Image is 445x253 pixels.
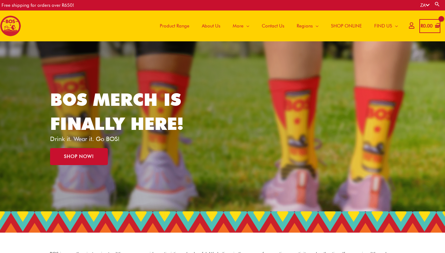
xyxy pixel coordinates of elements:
a: Contact Us [256,10,290,41]
a: Product Range [154,10,196,41]
span: More [233,17,244,35]
nav: Site Navigation [149,10,404,41]
p: Drink it. Wear it. Go BOS! [50,136,193,142]
span: Product Range [160,17,189,35]
span: SHOP NOW! [64,154,94,159]
a: View Shopping Cart, empty [419,19,440,33]
bdi: 0.00 [421,23,433,29]
span: FIND US [374,17,392,35]
span: About Us [202,17,220,35]
a: ZA [420,2,430,8]
span: Contact Us [262,17,284,35]
span: Regions [297,17,313,35]
a: More [227,10,256,41]
a: SHOP NOW! [50,148,108,165]
a: About Us [196,10,227,41]
a: BOS MERCH IS FINALLY HERE! [50,89,184,134]
a: SHOP ONLINE [325,10,368,41]
span: SHOP ONLINE [331,17,362,35]
a: Regions [290,10,325,41]
a: Search button [434,1,440,7]
span: R [421,23,423,29]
